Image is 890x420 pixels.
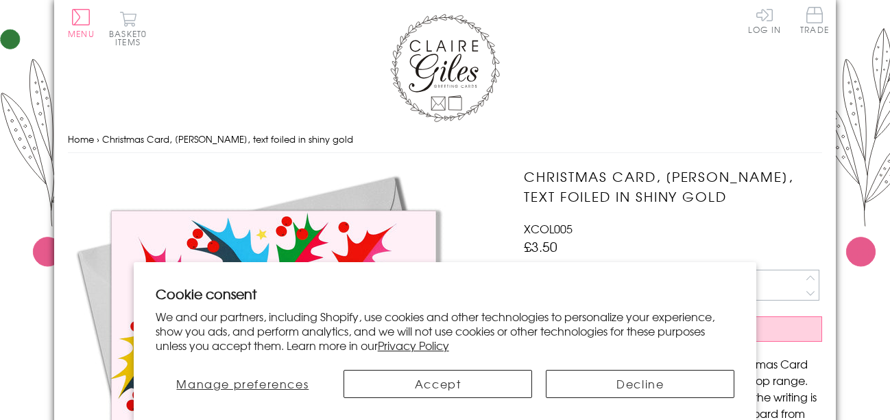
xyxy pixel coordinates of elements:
a: Log In [748,7,781,34]
span: £3.50 [524,237,557,256]
span: › [97,132,99,145]
a: Home [68,132,94,145]
span: Christmas Card, [PERSON_NAME], text foiled in shiny gold [102,132,353,145]
span: Menu [68,27,95,40]
img: Claire Giles Greetings Cards [390,14,500,122]
p: We and our partners, including Shopify, use cookies and other technologies to personalize your ex... [156,310,735,352]
button: Menu [68,9,95,38]
a: Privacy Policy [378,337,449,353]
span: Trade [800,7,829,34]
span: 0 items [115,27,147,48]
button: Accept [344,370,532,398]
nav: breadcrumbs [68,126,822,154]
a: Trade [800,7,829,36]
h2: Cookie consent [156,284,735,303]
span: Manage preferences [176,375,309,392]
button: Basket0 items [109,11,147,46]
button: Decline [546,370,734,398]
span: XCOL005 [524,220,573,237]
h1: Christmas Card, [PERSON_NAME], text foiled in shiny gold [524,167,822,207]
button: Manage preferences [156,370,330,398]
